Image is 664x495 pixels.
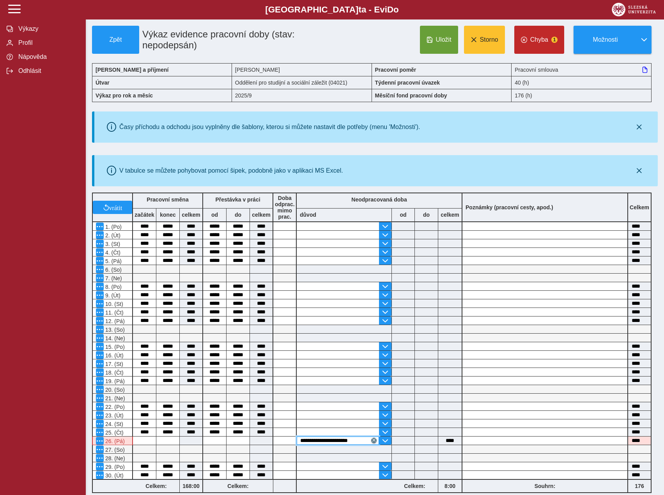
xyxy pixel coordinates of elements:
[227,212,250,218] b: do
[96,377,104,385] button: Menu
[119,167,343,174] div: V tabulce se můžete pohybovat pomocí šipek, podobně jako v aplikaci MS Excel.
[104,455,125,461] span: 28. (Ne)
[232,76,372,89] div: Oddělení pro studijní a sociální záležit (04021)
[104,232,120,239] span: 2. (Út)
[392,212,414,218] b: od
[104,464,125,470] span: 29. (Po)
[96,394,104,402] button: Menu
[16,67,79,74] span: Odhlásit
[119,124,420,131] div: Časy příchodu a odchodu jsou vyplněny dle šablony, kterou si můžete nastavit dle potřeby (menu 'M...
[23,5,641,15] b: [GEOGRAPHIC_DATA] a - Evi
[96,428,104,436] button: Menu
[96,360,104,368] button: Menu
[96,385,104,393] button: Menu
[96,317,104,325] button: Menu
[104,352,124,359] span: 16. (Út)
[462,204,556,210] b: Poznámky (pracovní cesty, apod.)
[92,26,139,54] button: Zpět
[96,343,104,350] button: Menu
[104,258,122,264] span: 5. (Pá)
[96,403,104,410] button: Menu
[535,483,556,489] b: Souhrn:
[104,318,125,324] span: 12. (Pá)
[96,248,104,256] button: Menu
[96,223,104,230] button: Menu
[104,309,124,316] span: 11. (Čt)
[104,241,120,247] span: 3. (St)
[96,463,104,470] button: Menu
[104,378,125,384] span: 19. (Pá)
[104,344,125,350] span: 15. (Po)
[215,196,260,203] b: Přestávka v práci
[180,483,202,489] b: 168:00
[96,368,104,376] button: Menu
[96,471,104,479] button: Menu
[203,483,273,489] b: Celkem:
[139,26,328,54] h1: Výkaz evidence pracovní doby (stav: nepodepsán)
[16,39,79,46] span: Profil
[551,37,558,43] span: 1
[96,300,104,308] button: Menu
[104,369,124,376] span: 18. (Čt)
[232,63,372,76] div: [PERSON_NAME]
[351,196,407,203] b: Neodpracovaná doba
[512,63,652,76] div: Pracovní smlouva
[156,212,179,218] b: konec
[275,195,295,220] b: Doba odprac. mimo prac.
[96,240,104,247] button: Menu
[96,274,104,282] button: Menu
[375,67,416,73] b: Pracovní poměr
[96,291,104,299] button: Menu
[104,275,122,281] span: 7. (Ne)
[104,404,125,410] span: 22. (Po)
[180,212,202,218] b: celkem
[16,53,79,60] span: Nápověda
[133,212,156,218] b: začátek
[104,395,125,401] span: 21. (Ne)
[104,472,124,479] span: 30. (Út)
[300,212,316,218] b: důvod
[391,483,438,489] b: Celkem:
[104,421,123,427] span: 24. (St)
[96,80,110,86] b: Útvar
[436,36,452,43] span: Uložit
[133,483,179,489] b: Celkem:
[96,437,104,445] button: Menu
[480,36,498,43] span: Storno
[104,327,125,333] span: 13. (So)
[630,204,649,210] b: Celkem
[438,483,462,489] b: 8:00
[96,445,104,453] button: Menu
[104,267,122,273] span: 6. (So)
[96,411,104,419] button: Menu
[250,212,273,218] b: celkem
[512,76,652,89] div: 40 (h)
[232,89,372,102] div: 2025/9
[512,89,652,102] div: 176 (h)
[109,204,122,210] span: vrátit
[104,438,125,444] span: 26. (Pá)
[96,265,104,273] button: Menu
[375,92,447,99] b: Měsíční fond pracovní doby
[96,351,104,359] button: Menu
[438,212,462,218] b: celkem
[514,26,564,54] button: Chyba1
[104,387,125,393] span: 20. (So)
[96,325,104,333] button: Menu
[96,257,104,265] button: Menu
[574,26,637,54] button: Možnosti
[104,224,122,230] span: 1. (Po)
[96,92,153,99] b: Výkaz pro rok a měsíc
[96,334,104,342] button: Menu
[96,454,104,462] button: Menu
[104,335,125,341] span: 14. (Ne)
[420,26,458,54] button: Uložit
[93,201,132,214] button: vrátit
[96,420,104,428] button: Menu
[628,483,651,489] b: 176
[104,447,125,453] span: 27. (So)
[104,292,120,299] span: 9. (Út)
[96,231,104,239] button: Menu
[104,430,124,436] span: 25. (Čt)
[104,249,120,256] span: 4. (Čt)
